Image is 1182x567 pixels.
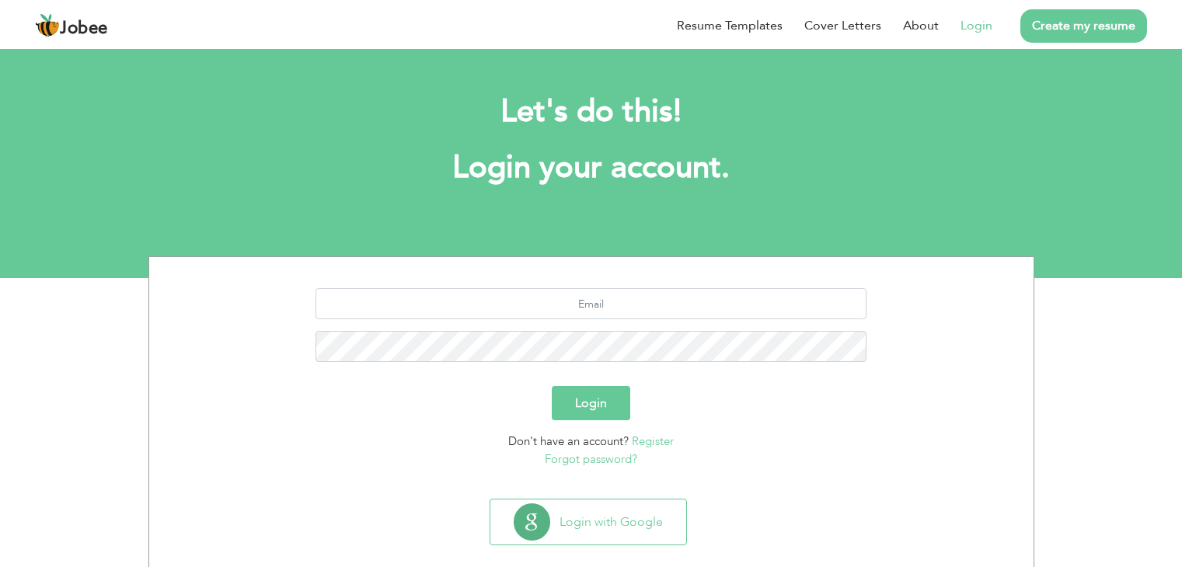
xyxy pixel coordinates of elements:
[316,288,866,319] input: Email
[903,16,939,35] a: About
[508,433,629,449] span: Don't have an account?
[804,16,881,35] a: Cover Letters
[172,148,1011,188] h1: Login your account.
[545,451,637,467] a: Forgot password?
[172,92,1011,132] h2: Let's do this!
[961,16,992,35] a: Login
[1020,9,1147,43] a: Create my resume
[35,13,60,38] img: jobee.io
[552,386,630,420] button: Login
[632,433,674,449] a: Register
[490,499,686,544] button: Login with Google
[35,13,108,38] a: Jobee
[677,16,783,35] a: Resume Templates
[60,20,108,37] span: Jobee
